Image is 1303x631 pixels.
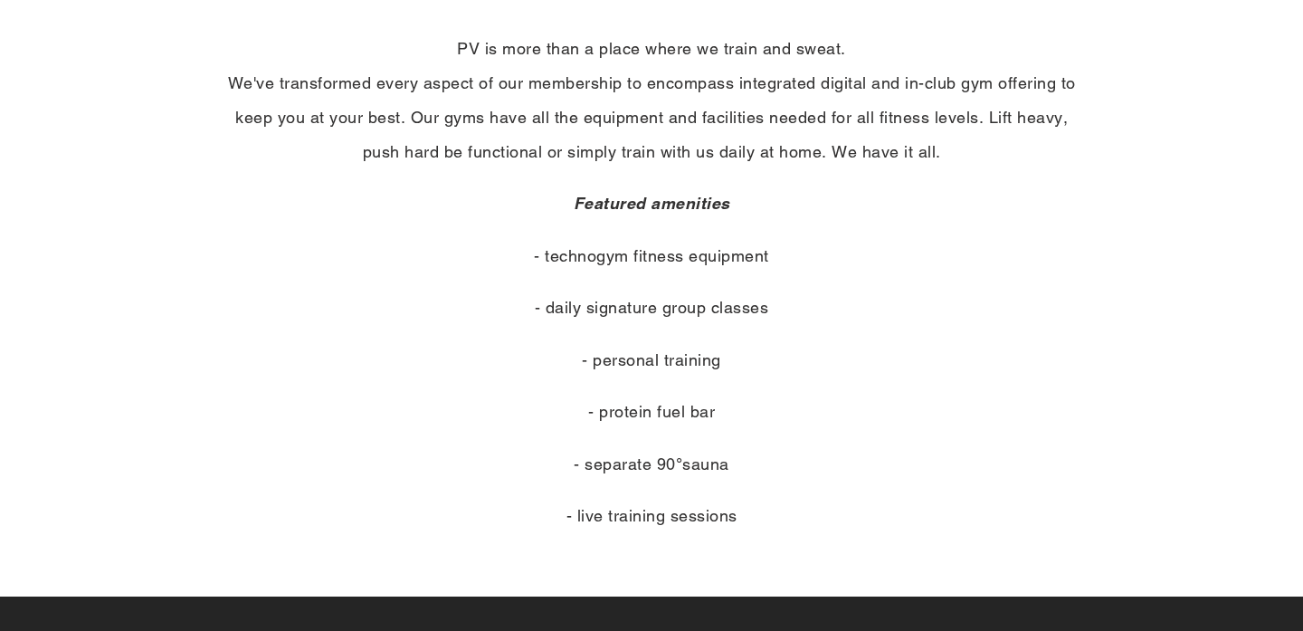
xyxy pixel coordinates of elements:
[217,239,1086,273] p: - technogym fitness equipment
[217,499,1086,533] p: - live training sessions
[217,291,1086,325] p: - daily signature group classes
[217,395,1086,429] p: - protein fuel bar
[676,454,683,473] strong: °
[574,194,730,213] strong: Featured amenities
[217,343,1086,378] p: - personal training
[217,32,1086,169] p: PV is more than a place where we train and sweat. We've transformed every aspect of our membershi...
[217,447,1086,482] p: - separate 90 sauna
